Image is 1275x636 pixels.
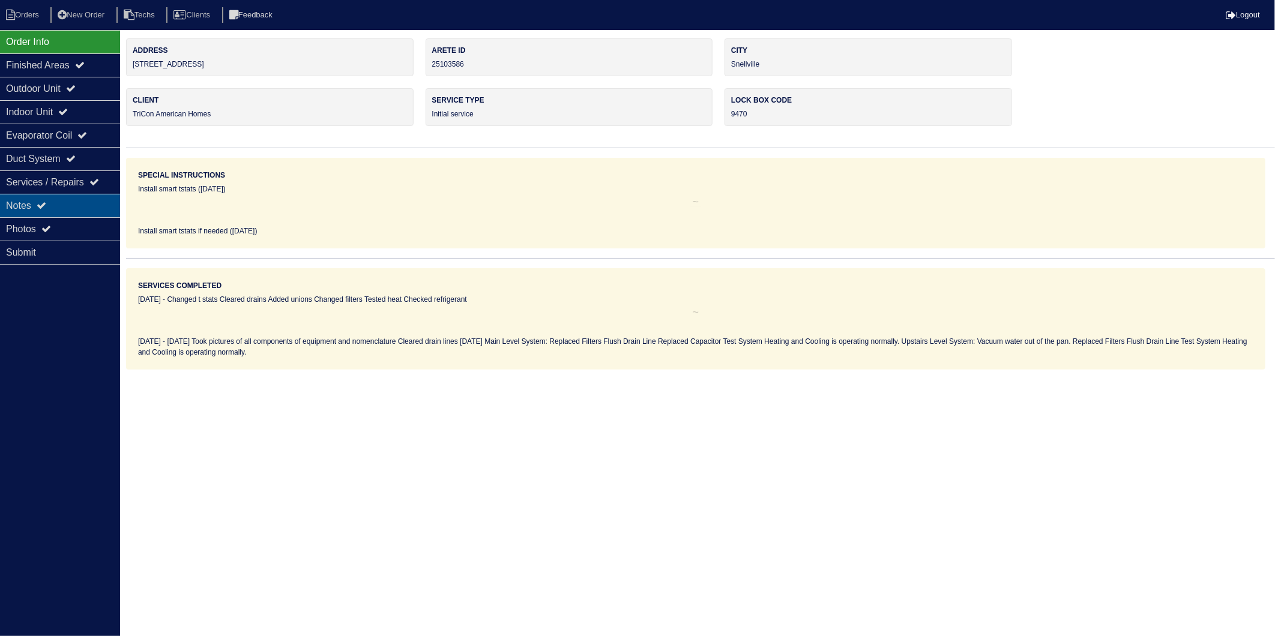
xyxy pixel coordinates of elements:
[138,170,225,181] label: Special Instructions
[731,45,1005,56] label: City
[731,95,1005,106] label: Lock box code
[133,95,407,106] label: Client
[116,7,164,23] li: Techs
[1226,10,1260,19] a: Logout
[138,226,1253,236] div: Install smart tstats if needed ([DATE])
[222,7,282,23] li: Feedback
[426,88,713,126] div: Initial service
[725,88,1012,126] div: 9470
[138,336,1253,358] div: [DATE] - [DATE] Took pictures of all components of equipment and nomenclature Cleared drain lines...
[725,38,1012,76] div: Snellville
[166,7,220,23] li: Clients
[126,88,414,126] div: TriCon American Homes
[138,184,1253,194] div: Install smart tstats ([DATE])
[138,280,222,291] label: Services Completed
[426,38,713,76] div: 25103586
[116,10,164,19] a: Techs
[50,7,114,23] li: New Order
[50,10,114,19] a: New Order
[166,10,220,19] a: Clients
[133,45,407,56] label: Address
[432,95,707,106] label: Service Type
[432,45,707,56] label: Arete ID
[126,38,414,76] div: [STREET_ADDRESS]
[138,294,1253,305] div: [DATE] - Changed t stats Cleared drains Added unions Changed filters Tested heat Checked refrigerant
